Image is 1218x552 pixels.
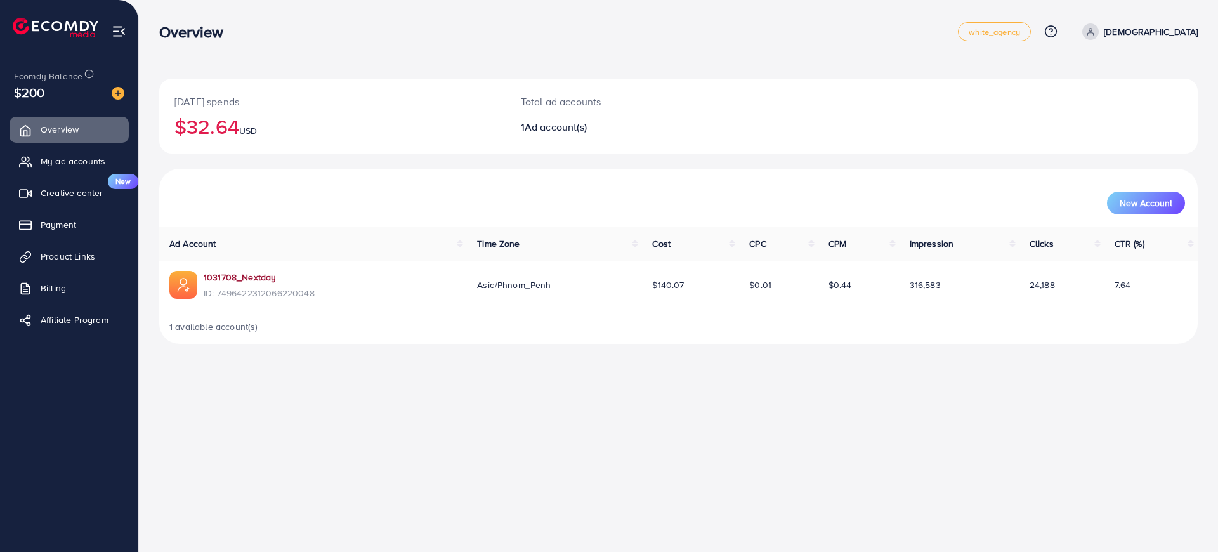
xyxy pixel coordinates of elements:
span: 7.64 [1115,279,1131,291]
a: Product Links [10,244,129,269]
span: 24,188 [1030,279,1055,291]
span: CPM [828,237,846,250]
h2: $32.64 [174,114,490,138]
span: CPC [749,237,766,250]
span: Overview [41,123,79,136]
span: My ad accounts [41,155,105,168]
span: Affiliate Program [41,313,108,326]
button: New Account [1107,192,1185,214]
span: New Account [1120,199,1172,207]
span: Payment [41,218,76,231]
iframe: Chat [1164,495,1208,542]
span: white_agency [969,28,1020,36]
p: Total ad accounts [521,94,750,109]
span: Asia/Phnom_Penh [477,279,551,291]
span: Time Zone [477,237,520,250]
img: menu [112,24,126,39]
span: Ecomdy Balance [14,70,82,82]
p: [DEMOGRAPHIC_DATA] [1104,24,1198,39]
span: $200 [14,83,45,102]
span: Ad Account [169,237,216,250]
a: [DEMOGRAPHIC_DATA] [1077,23,1198,40]
span: Impression [910,237,954,250]
a: Creative centerNew [10,180,129,206]
a: 1031708_Nextday [204,271,315,284]
span: 316,583 [910,279,941,291]
a: Payment [10,212,129,237]
span: $0.44 [828,279,852,291]
span: Product Links [41,250,95,263]
h2: 1 [521,121,750,133]
span: Clicks [1030,237,1054,250]
h3: Overview [159,23,233,41]
a: white_agency [958,22,1031,41]
a: My ad accounts [10,148,129,174]
span: Creative center [41,187,103,199]
span: CTR (%) [1115,237,1144,250]
span: USD [239,124,257,137]
a: Affiliate Program [10,307,129,332]
span: Ad account(s) [525,120,587,134]
span: Cost [652,237,671,250]
img: logo [13,18,98,37]
a: Overview [10,117,129,142]
span: ID: 7496422312066220048 [204,287,315,299]
span: New [108,174,138,189]
span: Billing [41,282,66,294]
a: Billing [10,275,129,301]
span: $140.07 [652,279,684,291]
p: [DATE] spends [174,94,490,109]
span: 1 available account(s) [169,320,258,333]
img: ic-ads-acc.e4c84228.svg [169,271,197,299]
span: $0.01 [749,279,771,291]
img: image [112,87,124,100]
